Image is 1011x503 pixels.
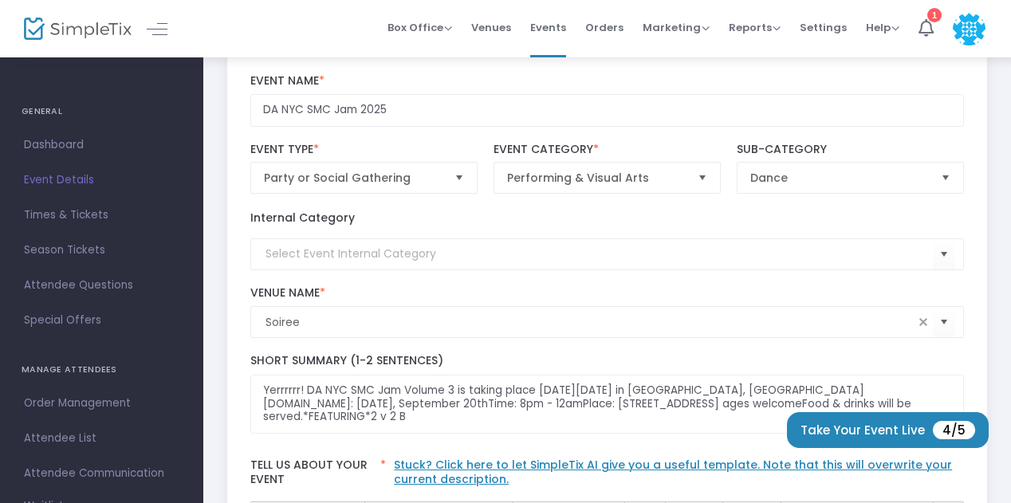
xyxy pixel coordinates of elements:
[24,135,179,155] span: Dashboard
[22,354,182,386] h4: MANAGE ATTENDEES
[448,163,470,193] button: Select
[250,210,355,226] label: Internal Category
[933,306,955,339] button: Select
[394,457,952,487] a: Stuck? Click here to let SimpleTix AI give you a useful template. Note that this will overwrite y...
[737,143,965,157] label: Sub-Category
[24,275,179,296] span: Attendee Questions
[800,7,847,48] span: Settings
[250,143,478,157] label: Event Type
[250,286,965,301] label: Venue Name
[266,314,915,331] input: Select Venue
[22,96,182,128] h4: GENERAL
[914,312,933,332] span: clear
[507,170,686,186] span: Performing & Visual Arts
[250,74,965,88] label: Event Name
[494,143,722,157] label: Event Category
[24,205,179,226] span: Times & Tickets
[387,20,452,35] span: Box Office
[24,240,179,261] span: Season Tickets
[24,463,179,484] span: Attendee Communication
[691,163,714,193] button: Select
[24,170,179,191] span: Event Details
[250,94,965,127] input: Enter Event Name
[264,170,443,186] span: Party or Social Gathering
[24,428,179,449] span: Attendee List
[934,163,957,193] button: Select
[266,246,934,262] input: Select Event Internal Category
[643,20,710,35] span: Marketing
[471,7,511,48] span: Venues
[250,352,443,368] span: Short Summary (1-2 Sentences)
[927,8,942,22] div: 1
[750,170,929,186] span: Dance
[933,421,975,439] span: 4/5
[787,412,989,448] button: Take Your Event Live4/5
[24,393,179,414] span: Order Management
[242,450,972,501] label: Tell us about your event
[933,238,955,270] button: Select
[24,310,179,331] span: Special Offers
[530,7,566,48] span: Events
[729,20,781,35] span: Reports
[866,20,899,35] span: Help
[585,7,624,48] span: Orders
